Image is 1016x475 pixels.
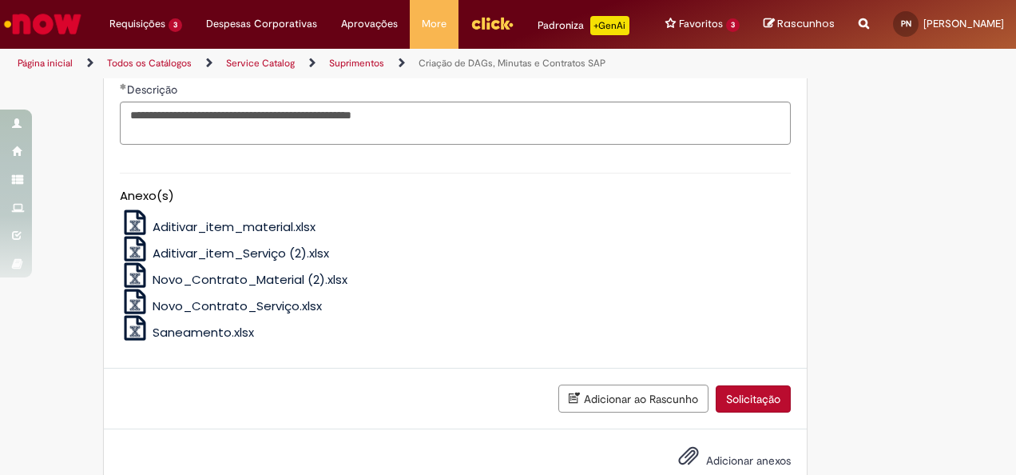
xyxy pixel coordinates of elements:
span: Descrição [127,82,181,97]
div: Padroniza [538,16,629,35]
span: Rascunhos [777,16,835,31]
p: +GenAi [590,16,629,35]
span: 3 [726,18,740,32]
span: Requisições [109,16,165,32]
a: Todos os Catálogos [107,57,192,70]
span: Novo_Contrato_Material (2).xlsx [153,271,347,288]
a: Aditivar_item_Serviço (2).xlsx [120,245,330,261]
ul: Trilhas de página [12,49,665,78]
span: Favoritos [679,16,723,32]
a: Aditivar_item_material.xlsx [120,218,316,235]
span: Aprovações [341,16,398,32]
button: Adicionar ao Rascunho [558,385,708,413]
span: Despesas Corporativas [206,16,317,32]
h5: Anexo(s) [120,190,791,203]
span: Obrigatório Preenchido [120,83,127,90]
span: 3 [169,18,182,32]
span: Aditivar_item_Serviço (2).xlsx [153,245,329,261]
img: click_logo_yellow_360x200.png [470,11,514,35]
a: Suprimentos [329,57,384,70]
a: Rascunhos [764,17,835,32]
span: Adicionar anexos [706,453,791,468]
a: Criação de DAGs, Minutas e Contratos SAP [419,57,605,70]
a: Saneamento.xlsx [120,324,255,341]
a: Novo_Contrato_Serviço.xlsx [120,297,323,314]
button: Solicitação [716,385,791,413]
span: Aditivar_item_material.xlsx [153,218,316,235]
span: Novo_Contrato_Serviço.xlsx [153,297,322,314]
span: PN [901,18,911,29]
span: [PERSON_NAME] [923,17,1004,30]
span: More [422,16,446,32]
img: ServiceNow [2,8,84,40]
span: Saneamento.xlsx [153,324,254,341]
a: Página inicial [18,57,73,70]
a: Service Catalog [226,57,295,70]
textarea: Descrição [120,102,791,144]
a: Novo_Contrato_Material (2).xlsx [120,271,348,288]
